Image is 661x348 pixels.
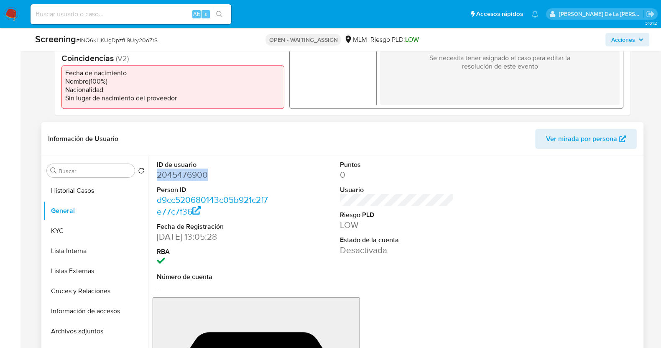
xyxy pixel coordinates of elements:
button: Volver al orden por defecto [138,167,145,177]
span: Ver mirada por persona [546,129,617,149]
button: Lista Interna [43,241,148,261]
dt: Person ID [157,185,271,194]
button: Acciones [605,33,649,46]
dt: Estado de la cuenta [340,235,454,245]
button: Historial Casos [43,181,148,201]
p: OPEN - WAITING_ASSIGN [265,34,341,46]
button: General [43,201,148,221]
b: Screening [35,32,76,46]
a: Notificaciones [531,10,538,18]
button: Buscar [50,167,57,174]
input: Buscar [59,167,131,175]
dt: Fecha de Registración [157,222,271,231]
h1: Información de Usuario [48,135,118,143]
dd: [DATE] 13:05:28 [157,231,271,243]
button: Información de accesos [43,301,148,321]
dt: Usuario [340,185,454,194]
dt: Número de cuenta [157,272,271,281]
button: Ver mirada por persona [535,129,637,149]
button: KYC [43,221,148,241]
span: Accesos rápidos [476,10,523,18]
a: Salir [646,10,655,18]
button: search-icon [211,8,228,20]
a: d9cc520680143c05b921c2f7e77c7f36 [157,194,268,217]
dd: 2045476900 [157,169,271,181]
p: javier.gutierrez@mercadolibre.com.mx [559,10,643,18]
span: s [204,10,207,18]
span: Riesgo PLD: [370,35,419,44]
dd: Desactivada [340,244,454,256]
div: MLM [344,35,367,44]
button: Archivos adjuntos [43,321,148,341]
dd: LOW [340,219,454,231]
span: LOW [405,35,419,44]
dd: 0 [340,169,454,181]
button: Cruces y Relaciones [43,281,148,301]
span: 3.161.2 [645,20,657,26]
dt: ID de usuario [157,160,271,169]
span: Alt [193,10,200,18]
dt: Puntos [340,160,454,169]
dd: - [157,281,271,293]
dt: RBA [157,247,271,256]
dt: Riesgo PLD [340,210,454,220]
input: Buscar usuario o caso... [31,9,231,20]
button: Listas Externas [43,261,148,281]
span: Acciones [611,33,635,46]
span: # 1NQ6KHKUgDpzfL9Ury20oZrS [76,36,158,44]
